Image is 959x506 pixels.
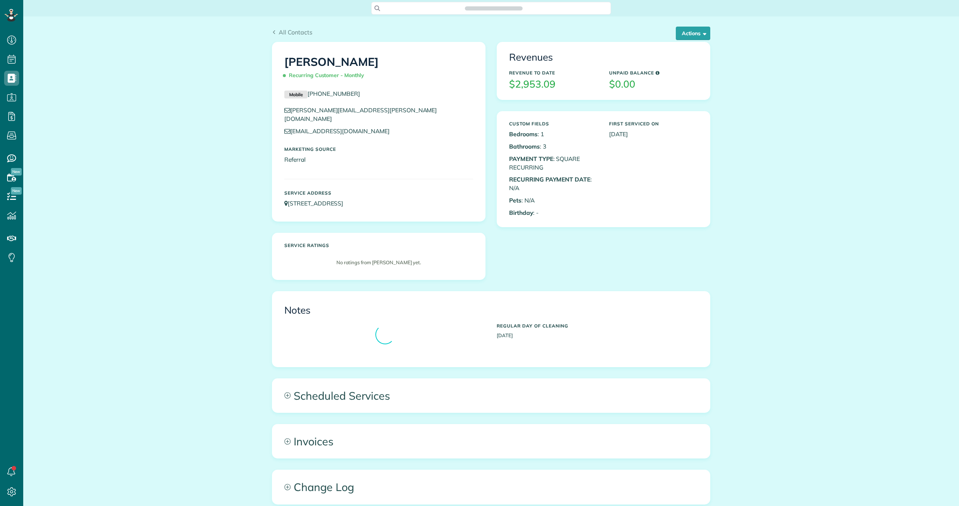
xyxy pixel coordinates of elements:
h5: Regular day of cleaning [497,323,698,328]
span: Search ZenMaid… [472,4,515,12]
span: Recurring Customer - Monthly [284,69,367,82]
a: All Contacts [272,28,312,37]
p: [DATE] [609,130,698,138]
p: : SQUARE RECURRING [509,155,598,172]
p: : - [509,208,598,217]
h1: [PERSON_NAME] [284,56,473,82]
h3: $0.00 [609,79,698,90]
a: Scheduled Services [272,379,710,412]
b: Bathrooms [509,143,540,150]
p: : N/A [509,175,598,192]
b: PAYMENT TYPE [509,155,553,162]
p: No ratings from [PERSON_NAME] yet. [288,259,469,266]
span: New [11,168,22,176]
h5: Service Address [284,190,473,195]
a: Change Log [272,470,710,504]
h5: Custom Fields [509,121,598,126]
h5: Marketing Source [284,147,473,152]
h3: Notes [284,305,698,316]
p: : 3 [509,142,598,151]
h5: Unpaid Balance [609,70,698,75]
p: Referral [284,155,473,164]
b: Bedrooms [509,130,538,138]
a: [STREET_ADDRESS] [284,199,350,207]
h5: First Serviced On [609,121,698,126]
a: [PERSON_NAME][EMAIL_ADDRESS][PERSON_NAME][DOMAIN_NAME] [284,106,437,122]
div: [DATE] [491,320,704,339]
a: Invoices [272,424,710,458]
a: [EMAIL_ADDRESS][DOMAIN_NAME] [284,127,397,135]
b: RECURRING PAYMENT DATE [509,176,590,183]
p: : N/A [509,196,598,205]
small: Mobile [284,91,308,99]
a: Mobile[PHONE_NUMBER] [284,90,360,97]
h3: $2,953.09 [509,79,598,90]
h3: Revenues [509,52,698,63]
button: Actions [676,27,710,40]
p: : 1 [509,130,598,138]
span: New [11,187,22,195]
h5: Service ratings [284,243,473,248]
span: All Contacts [279,28,312,36]
b: Pets [509,196,521,204]
b: Birthday [509,209,533,216]
h5: Revenue to Date [509,70,598,75]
